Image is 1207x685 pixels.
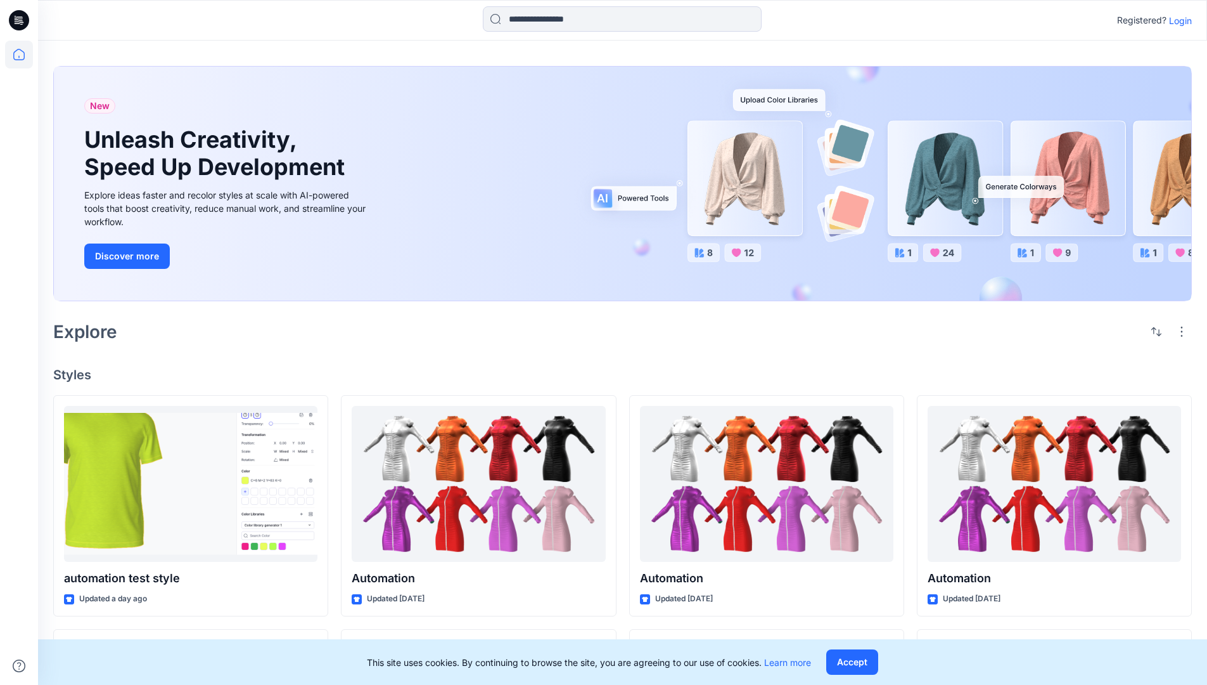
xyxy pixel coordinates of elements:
[84,244,170,269] button: Discover more
[655,592,713,606] p: Updated [DATE]
[84,244,369,269] a: Discover more
[640,570,893,587] p: Automation
[84,188,369,228] div: Explore ideas faster and recolor styles at scale with AI-powered tools that boost creativity, red...
[79,592,147,606] p: Updated a day ago
[367,656,811,669] p: This site uses cookies. By continuing to browse the site, you are agreeing to our use of cookies.
[928,406,1181,563] a: Automation
[826,649,878,675] button: Accept
[1169,14,1192,27] p: Login
[943,592,1000,606] p: Updated [DATE]
[53,322,117,342] h2: Explore
[352,570,605,587] p: Automation
[84,126,350,181] h1: Unleash Creativity, Speed Up Development
[764,657,811,668] a: Learn more
[928,570,1181,587] p: Automation
[640,406,893,563] a: Automation
[64,570,317,587] p: automation test style
[53,367,1192,382] h4: Styles
[1117,13,1166,28] p: Registered?
[352,406,605,563] a: Automation
[64,406,317,563] a: automation test style
[367,592,425,606] p: Updated [DATE]
[90,98,110,114] span: New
